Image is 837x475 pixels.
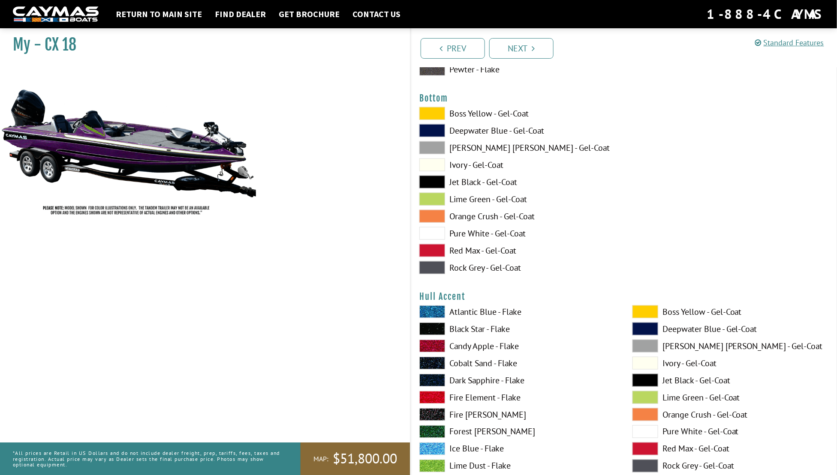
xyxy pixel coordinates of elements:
label: Rock Grey - Gel-Coat [419,261,615,274]
label: Fire [PERSON_NAME] [419,408,615,421]
label: Deepwater Blue - Gel-Coat [632,323,828,335]
label: Fire Element - Flake [419,391,615,404]
a: Find Dealer [211,9,270,20]
label: Orange Crush - Gel-Coat [419,210,615,223]
label: Lime Dust - Flake [419,460,615,472]
label: Forest [PERSON_NAME] [419,425,615,438]
label: Red Max - Gel-Coat [419,244,615,257]
label: Rock Grey - Gel-Coat [632,460,828,472]
h4: Bottom [419,93,828,104]
label: Boss Yellow - Gel-Coat [419,107,615,120]
p: *All prices are Retail in US Dollars and do not include dealer freight, prep, tariffs, fees, taxe... [13,446,281,472]
img: white-logo-c9c8dbefe5ff5ceceb0f0178aa75bf4bb51f6bca0971e226c86eb53dfe498488.png [13,6,99,22]
div: 1-888-4CAYMAS [707,5,824,24]
label: Pure White - Gel-Coat [419,227,615,240]
label: Dark Sapphire - Flake [419,374,615,387]
a: MAP:$51,800.00 [301,442,410,475]
label: Red Max - Gel-Coat [632,442,828,455]
label: Orange Crush - Gel-Coat [632,408,828,421]
a: Return to main site [111,9,206,20]
h4: Hull Accent [419,291,828,302]
label: Boss Yellow - Gel-Coat [632,305,828,318]
label: Atlantic Blue - Flake [419,305,615,318]
label: Cobalt Sand - Flake [419,357,615,370]
label: Pure White - Gel-Coat [632,425,828,438]
label: Ivory - Gel-Coat [419,158,615,171]
a: Prev [421,38,485,59]
a: Get Brochure [274,9,344,20]
label: [PERSON_NAME] [PERSON_NAME] - Gel-Coat [419,141,615,154]
label: Deepwater Blue - Gel-Coat [419,124,615,137]
label: Candy Apple - Flake [419,340,615,353]
label: Black Star - Flake [419,323,615,335]
h1: My - CX 18 [13,35,388,54]
label: Pewter - Flake [419,63,615,76]
label: Ice Blue - Flake [419,442,615,455]
label: Ivory - Gel-Coat [632,357,828,370]
a: Standard Features [755,38,824,48]
label: Lime Green - Gel-Coat [419,193,615,206]
label: Jet Black - Gel-Coat [419,176,615,188]
span: $51,800.00 [333,450,397,468]
span: MAP: [313,454,328,463]
label: Jet Black - Gel-Coat [632,374,828,387]
a: Next [489,38,554,59]
label: [PERSON_NAME] [PERSON_NAME] - Gel-Coat [632,340,828,353]
label: Lime Green - Gel-Coat [632,391,828,404]
ul: Pagination [418,37,837,59]
a: Contact Us [348,9,405,20]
